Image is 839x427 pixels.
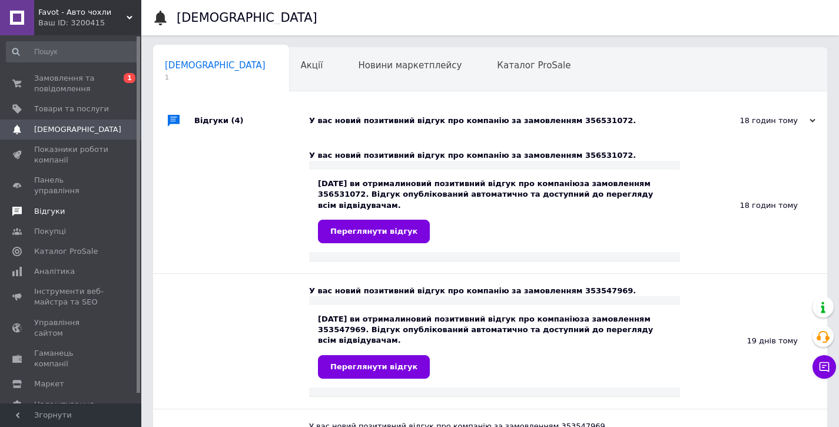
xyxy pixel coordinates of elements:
[358,60,462,71] span: Новини маркетплейсу
[34,399,94,410] span: Налаштування
[318,178,671,243] div: [DATE] ви отримали за замовленням 356531072. Відгук опублікований автоматично та доступний до пер...
[698,115,815,126] div: 18 годин тому
[124,73,135,83] span: 1
[680,274,827,409] div: 19 днів тому
[330,227,417,236] span: Переглянути відгук
[34,348,109,369] span: Гаманець компанії
[309,286,680,296] div: У вас новий позитивний відгук про компанію за замовленням 353547969.
[406,315,580,323] b: новий позитивний відгук про компанію
[318,314,671,379] div: [DATE] ви отримали за замовленням 353547969. Відгук опублікований автоматично та доступний до пер...
[680,138,827,273] div: 18 годин тому
[194,103,309,138] div: Відгуки
[309,115,698,126] div: У вас новий позитивний відгук про компанію за замовленням 356531072.
[6,41,139,62] input: Пошук
[34,73,109,94] span: Замовлення та повідомлення
[34,175,109,196] span: Панель управління
[34,144,109,165] span: Показники роботи компанії
[38,7,127,18] span: Favot - Авто чохли
[34,206,65,217] span: Відгуки
[309,150,680,161] div: У вас новий позитивний відгук про компанію за замовленням 356531072.
[406,179,580,188] b: новий позитивний відгук про компанію
[34,266,75,277] span: Аналітика
[34,317,109,339] span: Управління сайтом
[318,355,430,379] a: Переглянути відгук
[34,246,98,257] span: Каталог ProSale
[34,286,109,307] span: Інструменти веб-майстра та SEO
[177,11,317,25] h1: [DEMOGRAPHIC_DATA]
[165,60,266,71] span: [DEMOGRAPHIC_DATA]
[231,116,244,125] span: (4)
[301,60,323,71] span: Акції
[165,73,266,82] span: 1
[38,18,141,28] div: Ваш ID: 3200415
[318,220,430,243] a: Переглянути відгук
[330,362,417,371] span: Переглянути відгук
[34,226,66,237] span: Покупці
[34,124,121,135] span: [DEMOGRAPHIC_DATA]
[34,104,109,114] span: Товари та послуги
[34,379,64,389] span: Маркет
[497,60,571,71] span: Каталог ProSale
[813,355,836,379] button: Чат з покупцем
